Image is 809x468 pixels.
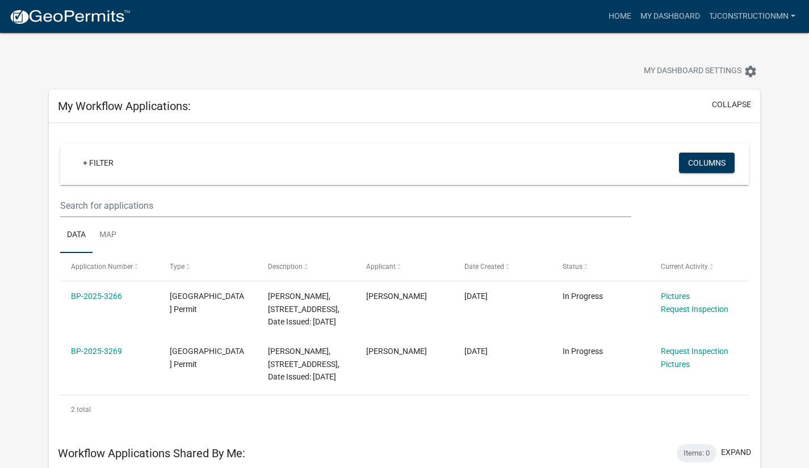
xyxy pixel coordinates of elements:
[454,253,552,280] datatable-header-cell: Date Created
[268,347,339,382] span: JENNA KIENITZ, 5388 349TH AVE NW, Reroof, Date Issued: 08/21/2025
[705,6,800,27] a: TJCONSTRUCTIONMN
[60,217,93,254] a: Data
[744,65,757,78] i: settings
[464,263,504,271] span: Date Created
[71,263,133,271] span: Application Number
[71,292,122,301] a: BP-2025-3266
[60,395,749,424] div: 2 total
[366,292,427,301] span: Lindsay Wagoner
[552,253,650,280] datatable-header-cell: Status
[712,99,751,111] button: collapse
[60,194,631,217] input: Search for applications
[464,292,488,301] span: 08/20/2025
[170,263,185,271] span: Type
[355,253,454,280] datatable-header-cell: Applicant
[93,217,123,254] a: Map
[604,6,636,27] a: Home
[679,153,735,173] button: Columns
[49,123,760,435] div: collapse
[268,292,339,327] span: JENNA KIENITZ, 5388 349TH AVE NW, Reside, Date Issued: 08/21/2025
[74,153,123,173] a: + Filter
[677,444,716,462] div: Items: 0
[635,60,766,82] button: My Dashboard Settingssettings
[661,292,690,301] a: Pictures
[661,347,728,356] a: Request Inspection
[366,263,396,271] span: Applicant
[644,65,741,78] span: My Dashboard Settings
[464,347,488,356] span: 08/20/2025
[60,253,158,280] datatable-header-cell: Application Number
[563,292,603,301] span: In Progress
[158,253,257,280] datatable-header-cell: Type
[268,263,303,271] span: Description
[170,347,244,369] span: Isanti County Building Permit
[366,347,427,356] span: Lindsay Wagoner
[563,347,603,356] span: In Progress
[58,446,245,460] h5: Workflow Applications Shared By Me:
[563,263,582,271] span: Status
[721,446,751,458] button: expand
[661,263,708,271] span: Current Activity
[636,6,705,27] a: My Dashboard
[170,292,244,314] span: Isanti County Building Permit
[58,99,191,113] h5: My Workflow Applications:
[661,360,690,369] a: Pictures
[71,347,122,356] a: BP-2025-3269
[257,253,355,280] datatable-header-cell: Description
[650,253,748,280] datatable-header-cell: Current Activity
[661,305,728,314] a: Request Inspection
